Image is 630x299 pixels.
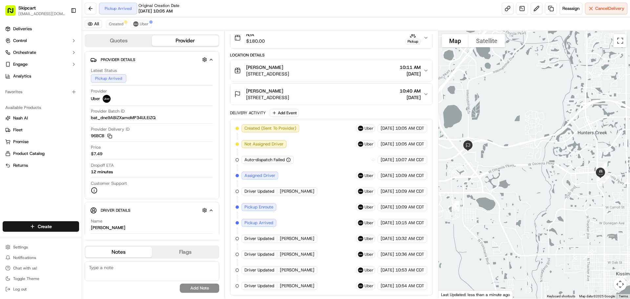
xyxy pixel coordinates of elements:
[365,220,373,225] span: Uber
[22,63,108,69] div: Start new chat
[381,173,394,179] span: [DATE]
[442,34,469,47] button: Show street map
[91,68,117,74] span: Latest Status
[595,6,624,11] span: Cancel Delivery
[244,251,274,257] span: Driver Updated
[85,35,152,46] button: Quotes
[112,65,119,73] button: Start new chat
[3,274,79,283] button: Toggle Theme
[3,47,79,58] button: Orchestrate
[395,173,424,179] span: 10:09 AM CDT
[547,294,575,299] button: Keyboard shortcuts
[91,115,156,121] span: bat_dne9ABiZXamoMP34ULEiZQ
[365,173,373,178] span: Uber
[395,267,424,273] span: 10:53 AM CDT
[91,151,102,157] span: $7.49
[5,151,76,157] a: Product Catalog
[13,276,39,281] span: Toggle Theme
[7,63,18,75] img: 1736555255976-a54dd68f-1ca7-489b-9aae-adbdc363a1c4
[381,251,394,257] span: [DATE]
[3,148,79,159] button: Product Catalog
[244,173,275,179] span: Assigned Driver
[381,267,394,273] span: [DATE]
[152,247,219,257] button: Flags
[13,38,27,44] span: Control
[13,266,37,271] span: Chat with us!
[246,94,289,101] span: [STREET_ADDRESS]
[109,21,123,27] span: Created
[280,283,314,289] span: [PERSON_NAME]
[7,96,12,101] div: 📗
[230,27,432,48] button: N/A$180.00Pickup
[365,141,373,147] span: Uber
[585,3,627,14] button: CancelDelivery
[3,87,79,97] div: Favorites
[358,220,363,225] img: uber-new-logo.jpeg
[579,294,615,298] span: Map data ©2025 Google
[53,93,108,104] a: 💻API Documentation
[280,236,314,242] span: [PERSON_NAME]
[91,96,100,102] span: Uber
[106,20,126,28] button: Created
[244,125,296,131] span: Created (Sent To Provider)
[358,189,363,194] img: uber-new-logo.jpeg
[140,21,149,27] span: Uber
[405,32,421,44] button: Pickup
[3,24,79,34] a: Deliveries
[22,69,83,75] div: We're available if you need us!
[13,50,36,55] span: Orchestrate
[3,221,79,232] button: Create
[381,188,394,194] span: [DATE]
[91,181,127,186] span: Customer Support
[65,111,79,116] span: Pylon
[91,218,102,224] span: Name
[381,157,394,163] span: [DATE]
[400,88,421,94] span: 10:40 AM
[85,247,152,257] button: Notes
[18,5,36,11] span: Skipcart
[101,57,135,62] span: Provider Details
[395,251,424,257] span: 10:36 AM CDT
[17,42,118,49] input: Got a question? Start typing here...
[90,205,214,216] button: Driver Details
[13,95,50,102] span: Knowledge Base
[46,111,79,116] a: Powered byPylon
[600,170,614,184] div: 15
[395,141,424,147] span: 10:05 AM CDT
[280,188,314,194] span: [PERSON_NAME]
[400,94,421,101] span: [DATE]
[395,188,424,194] span: 10:09 AM CDT
[3,113,79,123] button: Nash AI
[244,157,285,163] span: Auto-dispatch Failed
[244,220,273,226] span: Pickup Arrived
[244,204,273,210] span: Pickup Enroute
[230,110,266,116] div: Delivery Activity
[91,144,101,150] span: Price
[562,6,579,11] span: Reassign
[4,93,53,104] a: 📗Knowledge Base
[395,220,424,226] span: 10:15 AM CDT
[13,245,28,250] span: Settings
[244,141,283,147] span: Not Assigned Driver
[18,11,65,16] button: [EMAIL_ADDRESS][DOMAIN_NAME]
[3,137,79,147] button: Promise
[246,64,283,71] span: [PERSON_NAME]
[7,7,20,20] img: Nash
[101,208,130,213] span: Driver Details
[38,223,52,230] span: Create
[395,204,424,210] span: 10:09 AM CDT
[381,236,394,242] span: [DATE]
[246,31,265,38] span: N/A
[381,125,394,131] span: [DATE]
[3,253,79,262] button: Notifications
[400,71,421,77] span: [DATE]
[246,88,283,94] span: [PERSON_NAME]
[365,204,373,210] span: Uber
[3,59,79,70] button: Engage
[55,96,61,101] div: 💻
[3,285,79,294] button: Log out
[400,64,421,71] span: 10:11 AM
[230,60,432,81] button: [PERSON_NAME][STREET_ADDRESS]10:11 AM[DATE]
[244,267,274,273] span: Driver Updated
[13,26,32,32] span: Deliveries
